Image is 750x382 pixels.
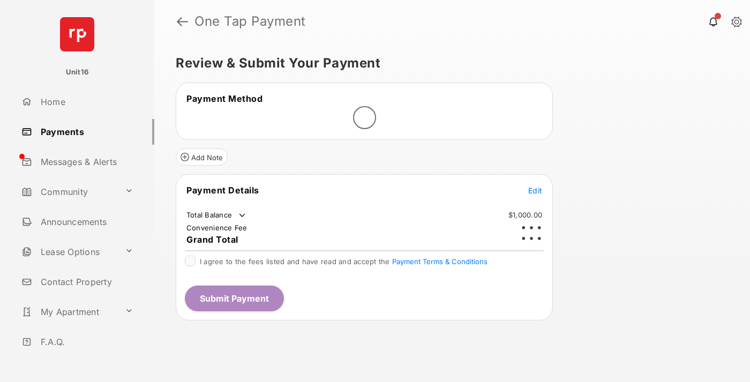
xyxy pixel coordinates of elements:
[176,148,228,166] button: Add Note
[194,15,306,28] strong: One Tap Payment
[17,209,154,235] a: Announcements
[186,223,248,233] td: Convenience Fee
[60,17,94,51] img: svg+xml;base64,PHN2ZyB4bWxucz0iaHR0cDovL3d3dy53My5vcmcvMjAwMC9zdmciIHdpZHRoPSI2NCIgaGVpZ2h0PSI2NC...
[17,149,154,175] a: Messages & Alerts
[186,185,259,196] span: Payment Details
[200,257,487,266] span: I agree to the fees listed and have read and accept the
[17,179,121,205] a: Community
[17,299,121,325] a: My Apartment
[508,210,543,220] td: $1,000.00
[392,257,487,266] button: I agree to the fees listed and have read and accept the
[17,119,154,145] a: Payments
[17,89,154,115] a: Home
[186,234,238,245] span: Grand Total
[66,67,89,78] p: Unit16
[185,286,284,311] button: Submit Payment
[17,329,154,355] a: F.A.Q.
[528,185,542,196] button: Edit
[17,239,121,265] a: Lease Options
[186,93,262,104] span: Payment Method
[186,210,247,221] td: Total Balance
[528,186,542,195] span: Edit
[17,269,154,295] a: Contact Property
[176,57,720,70] h5: Review & Submit Your Payment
